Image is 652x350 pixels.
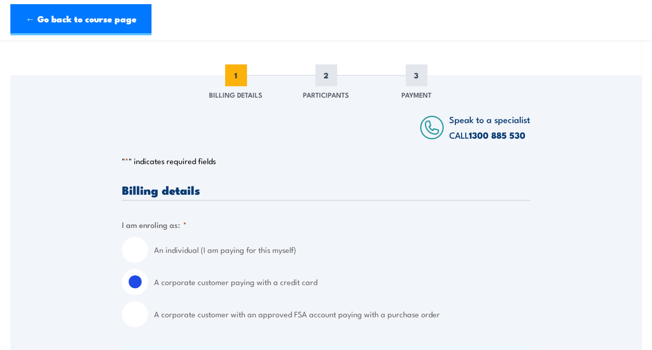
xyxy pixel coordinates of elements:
a: 1300 885 530 [469,128,525,142]
p: " " indicates required fields [122,156,530,166]
h3: Billing details [122,184,530,196]
span: Payment [401,89,432,100]
label: An individual (I am paying for this myself) [154,237,530,263]
span: 2 [315,64,337,86]
span: Speak to a specialist CALL [449,113,530,141]
span: 3 [406,64,427,86]
label: A corporate customer with an approved FSA account paying with a purchase order [154,301,530,327]
label: A corporate customer paying with a credit card [154,269,530,295]
a: ← Go back to course page [10,4,151,35]
legend: I am enroling as: [122,219,187,231]
span: Billing Details [209,89,262,100]
span: 1 [225,64,247,86]
span: Participants [303,89,349,100]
